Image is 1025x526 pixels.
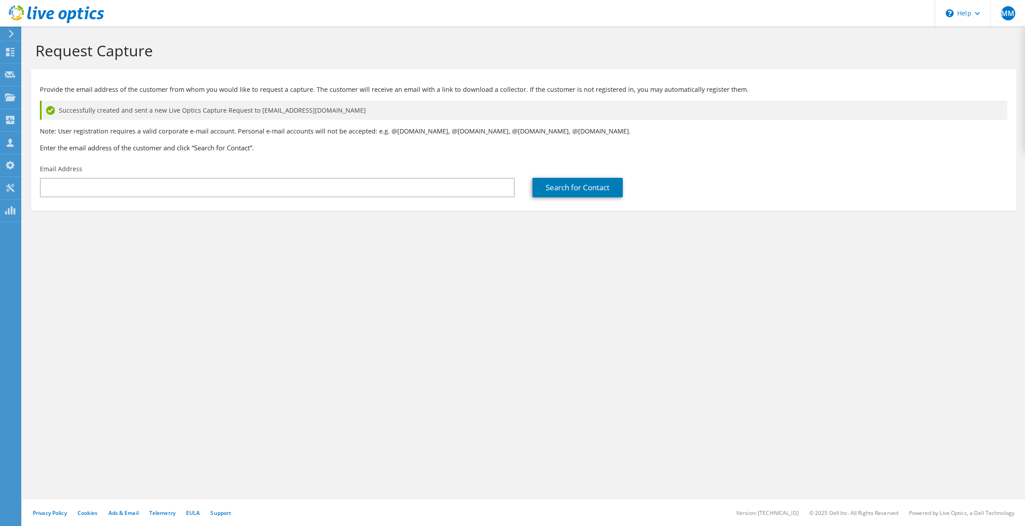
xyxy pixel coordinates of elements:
a: Privacy Policy [33,509,67,517]
a: EULA [186,509,200,517]
a: Cookies [78,509,98,517]
a: Search for Contact [532,178,623,197]
span: MM [1001,6,1015,20]
h3: Enter the email address of the customer and click “Search for Contact”. [40,143,1007,153]
li: Version: [TECHNICAL_ID] [736,509,799,517]
a: Support [210,509,231,517]
p: Provide the email address of the customer from whom you would like to request a capture. The cust... [40,85,1007,94]
h1: Request Capture [35,41,1007,60]
a: Telemetry [149,509,175,517]
label: Email Address [40,165,82,173]
li: Powered by Live Optics, a Dell Technology [909,509,1014,517]
svg: \n [946,9,954,17]
p: Note: User registration requires a valid corporate e-mail account. Personal e-mail accounts will ... [40,126,1007,136]
a: Ads & Email [109,509,139,517]
span: Successfully created and sent a new Live Optics Capture Request to [EMAIL_ADDRESS][DOMAIN_NAME] [59,106,366,115]
li: © 2025 Dell Inc. All Rights Reserved [809,509,898,517]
